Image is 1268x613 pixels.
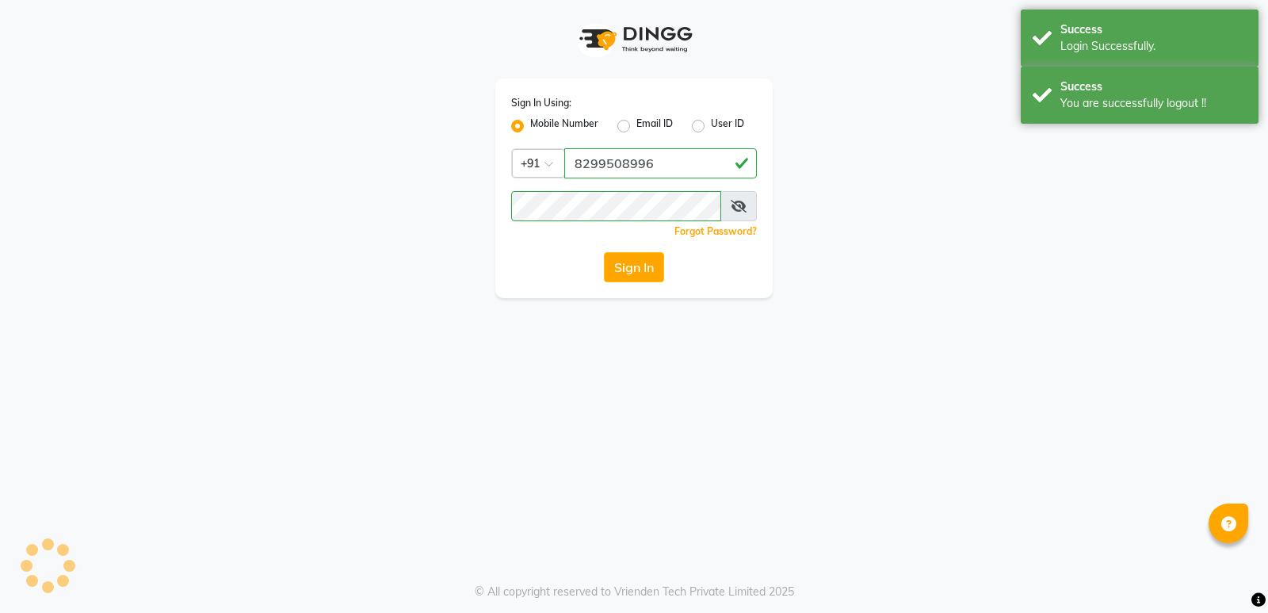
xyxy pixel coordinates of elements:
[511,96,571,110] label: Sign In Using:
[511,191,721,221] input: Username
[636,117,673,136] label: Email ID
[1060,95,1247,112] div: You are successfully logout !!
[1060,21,1247,38] div: Success
[564,148,757,178] input: Username
[1201,550,1252,597] iframe: chat widget
[711,117,744,136] label: User ID
[604,252,664,282] button: Sign In
[1060,38,1247,55] div: Login Successfully.
[674,225,757,237] a: Forgot Password?
[1060,79,1247,95] div: Success
[530,117,598,136] label: Mobile Number
[571,16,697,63] img: logo1.svg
